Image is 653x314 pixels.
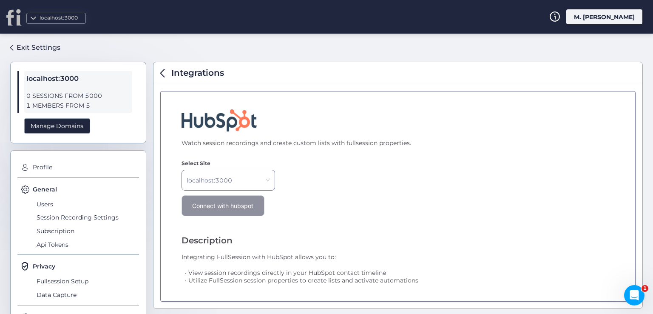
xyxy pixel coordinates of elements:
[182,139,610,147] span: Watch session recordings and create custom lists with fullsession properties.
[182,160,210,167] span: Select Site
[182,109,257,131] img: hubspot.png
[187,174,270,187] nz-select-item: localhost:3000
[10,40,60,55] a: Exit Settings
[31,161,139,174] span: Profile
[182,261,610,285] span: • View session recordings directly in your HubSpot contact timeline • Utilize FullSession session...
[171,66,224,80] span: Integrations
[192,202,253,210] span: Connect with hubspot
[37,14,80,22] div: localhost:3000
[33,185,57,194] span: General
[17,42,60,53] div: Exit Settings
[24,118,90,134] div: Manage Domains
[26,101,130,111] span: 1 MEMBERS FROM 5
[624,285,644,305] iframe: Intercom live chat
[182,253,610,284] span: Integrating FullSession with HubSpot allows you to:
[34,197,139,211] span: Users
[34,224,139,238] span: Subscription
[182,235,233,245] span: Description
[34,211,139,225] span: Session Recording Settings
[26,91,130,101] span: 0 SESSIONS FROM 5000
[34,274,139,288] span: Fullsession Setup
[26,73,130,84] span: localhost:3000
[642,285,648,292] span: 1
[34,288,139,302] span: Data Capture
[566,9,642,24] div: M. [PERSON_NAME]
[34,238,139,251] span: Api Tokens
[33,262,55,271] span: Privacy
